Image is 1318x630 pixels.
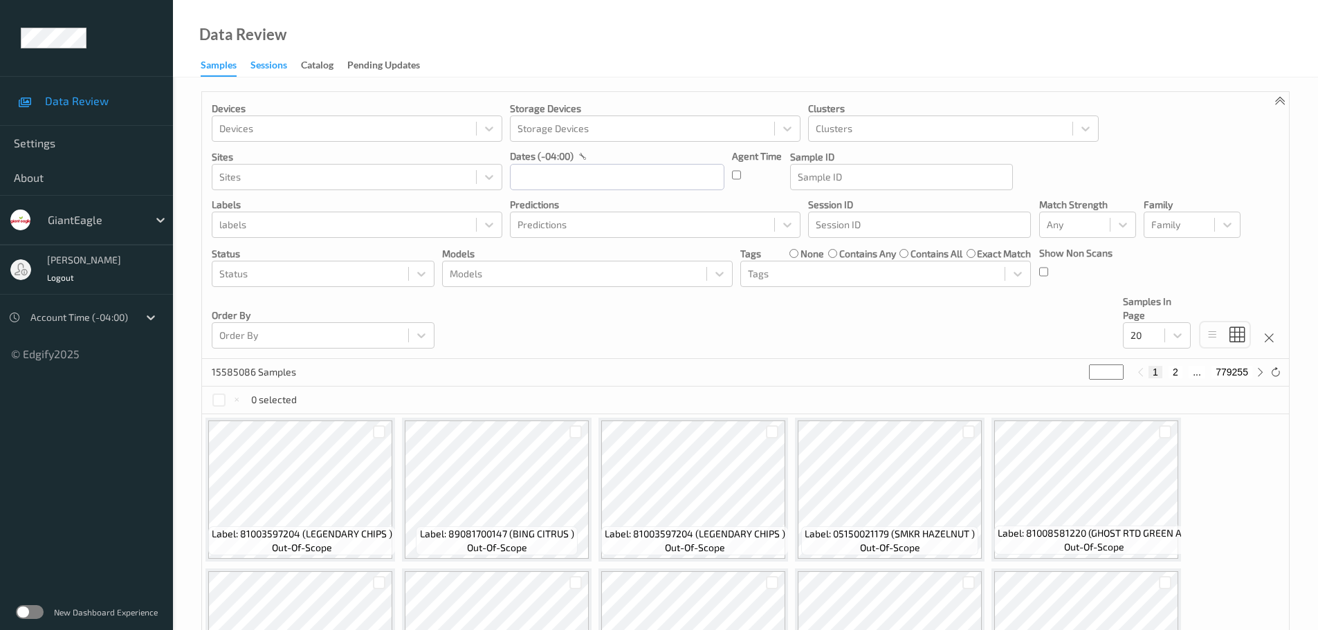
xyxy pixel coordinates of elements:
label: contains any [839,247,896,261]
p: Predictions [510,198,800,212]
label: contains all [910,247,962,261]
label: exact match [977,247,1031,261]
p: Family [1144,198,1241,212]
span: Label: 81008581220 (GHOST RTD GREEN AP) [998,526,1190,540]
p: Order By [212,308,434,322]
div: Pending Updates [347,58,420,75]
p: Tags [740,247,761,261]
a: Catalog [301,56,347,75]
span: out-of-scope [272,541,332,555]
p: Show Non Scans [1039,246,1113,260]
p: Status [212,247,434,261]
a: Pending Updates [347,56,434,75]
p: 0 selected [251,393,297,407]
p: Devices [212,102,502,115]
span: Label: 81003597204 (LEGENDARY CHIPS ) [212,527,392,541]
p: Samples In Page [1123,295,1191,322]
button: 2 [1169,366,1182,378]
span: Label: 05150021179 (SMKR HAZELNUT ) [805,527,975,541]
p: Storage Devices [510,102,800,115]
span: out-of-scope [467,541,527,555]
p: Sample ID [790,150,1013,164]
span: out-of-scope [1064,540,1124,554]
span: Label: 89081700147 (BING CITRUS ) [420,527,574,541]
p: Models [442,247,733,261]
p: dates (-04:00) [510,149,574,163]
p: Session ID [808,198,1031,212]
div: Data Review [199,28,286,41]
span: out-of-scope [665,541,725,555]
div: Sessions [250,58,287,75]
p: Sites [212,150,502,164]
p: Match Strength [1039,198,1136,212]
div: Catalog [301,58,333,75]
span: out-of-scope [860,541,920,555]
p: Agent Time [732,149,782,163]
p: labels [212,198,502,212]
a: Sessions [250,56,301,75]
p: Clusters [808,102,1099,115]
span: Label: 81003597204 (LEGENDARY CHIPS ) [605,527,785,541]
p: 15585086 Samples [212,365,315,379]
button: 1 [1148,366,1162,378]
button: ... [1189,366,1205,378]
label: none [800,247,824,261]
button: 779255 [1211,366,1252,378]
a: Samples [201,56,250,77]
div: Samples [201,58,237,77]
